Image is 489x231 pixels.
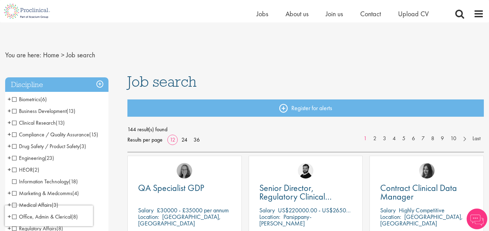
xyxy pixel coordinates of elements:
[138,213,221,227] p: [GEOGRAPHIC_DATA], [GEOGRAPHIC_DATA]
[127,135,163,145] span: Results per page
[419,163,435,179] img: Heidi Hennigan
[80,143,86,150] span: (3)
[89,131,98,138] span: (15)
[12,143,86,150] span: Drug Safety / Product Safety
[326,9,343,18] a: Join us
[380,184,473,201] a: Contract Clinical Data Manager
[285,9,309,18] a: About us
[8,153,11,163] span: +
[380,206,396,214] span: Salary
[298,163,313,179] img: Nick Walker
[278,206,448,214] p: US$220000.00 - US$265000 per annum + Highly Competitive Salary
[12,96,40,103] span: Biometrics
[380,182,457,202] span: Contract Clinical Data Manager
[127,124,484,135] span: 144 result(s) found
[66,50,95,59] span: Job search
[12,119,65,126] span: Clinical Research
[437,135,447,143] a: 9
[72,190,79,197] span: (4)
[12,190,79,197] span: Marketing & Medcomms
[259,213,280,221] span: Location:
[428,135,438,143] a: 8
[12,107,75,115] span: Business Development
[138,184,231,192] a: QA Specialist GDP
[191,136,202,143] a: 36
[380,213,401,221] span: Location:
[52,201,58,209] span: (3)
[12,131,89,138] span: Compliance / Quality Assurance
[5,205,93,226] iframe: reCAPTCHA
[408,135,418,143] a: 6
[8,164,11,175] span: +
[33,166,39,173] span: (2)
[177,163,192,179] img: Ingrid Aymes
[69,178,78,185] span: (18)
[12,178,78,185] span: Information Technology
[12,166,33,173] span: HEOR
[12,143,80,150] span: Drug Safety / Product Safety
[8,141,11,151] span: +
[8,200,11,210] span: +
[259,184,352,201] a: Senior Director, Regulatory Clinical Strategy
[127,72,197,91] span: Job search
[45,154,54,162] span: (23)
[5,77,108,92] h3: Discipline
[12,107,66,115] span: Business Development
[40,96,47,103] span: (6)
[138,213,159,221] span: Location:
[12,201,58,209] span: Medical Affairs
[66,107,75,115] span: (13)
[56,119,65,126] span: (13)
[360,9,381,18] a: Contact
[418,135,428,143] a: 7
[12,190,72,197] span: Marketing & Medcomms
[8,129,11,139] span: +
[61,50,64,59] span: >
[399,206,445,214] p: Highly Competitive
[127,99,484,117] a: Register for alerts
[157,206,229,214] p: £30000 - £35000 per annum
[167,136,178,143] a: 12
[5,50,41,59] span: You are here:
[12,178,69,185] span: Information Technology
[380,213,463,227] p: [GEOGRAPHIC_DATA], [GEOGRAPHIC_DATA]
[8,188,11,198] span: +
[8,94,11,104] span: +
[12,201,52,209] span: Medical Affairs
[447,135,460,143] a: 10
[8,117,11,128] span: +
[138,206,154,214] span: Salary
[259,182,332,211] span: Senior Director, Regulatory Clinical Strategy
[360,135,370,143] a: 1
[138,182,204,194] span: QA Specialist GDP
[467,209,487,229] img: Chatbot
[469,135,484,143] a: Last
[12,166,39,173] span: HEOR
[12,96,47,103] span: Biometrics
[12,131,98,138] span: Compliance / Quality Assurance
[370,135,380,143] a: 2
[12,154,54,162] span: Engineering
[398,9,429,18] a: Upload CV
[179,136,190,143] a: 24
[12,119,56,126] span: Clinical Research
[259,206,275,214] span: Salary
[389,135,399,143] a: 4
[8,106,11,116] span: +
[379,135,389,143] a: 3
[12,154,45,162] span: Engineering
[43,50,59,59] a: breadcrumb link
[257,9,268,18] a: Jobs
[399,135,409,143] a: 5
